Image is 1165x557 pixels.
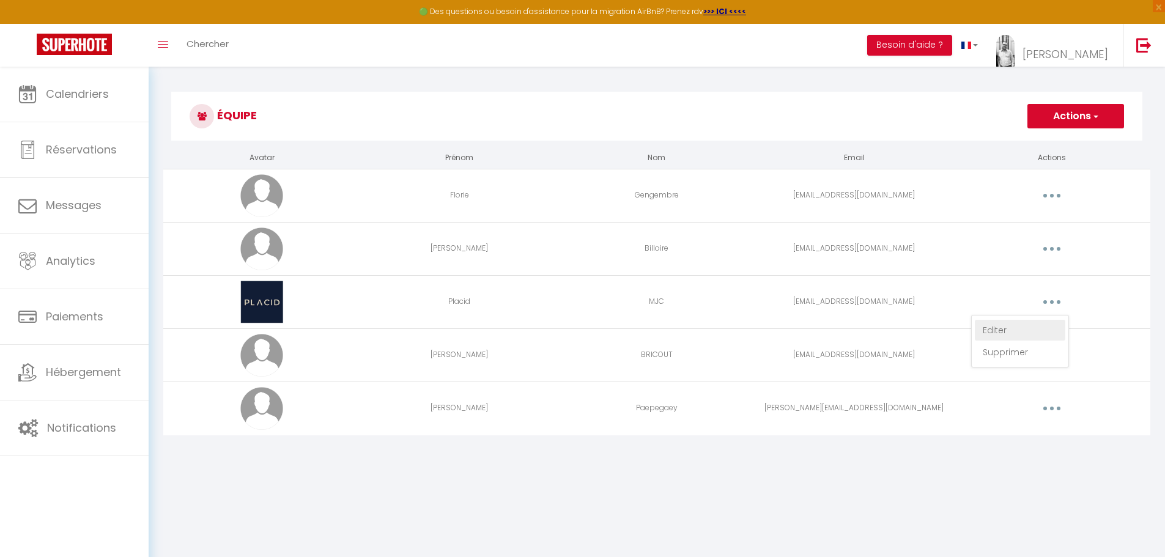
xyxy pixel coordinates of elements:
[558,147,756,169] th: Nom
[240,174,283,217] img: avatar.png
[558,222,756,275] td: Billoire
[987,24,1123,67] a: ... [PERSON_NAME]
[558,169,756,222] td: Gengembre
[1023,46,1108,62] span: [PERSON_NAME]
[361,275,558,328] td: Placid
[361,222,558,275] td: [PERSON_NAME]
[240,334,283,377] img: avatar.png
[46,142,117,157] span: Réservations
[361,147,558,169] th: Prénom
[240,281,284,323] img: 17252822258373.jpeg
[996,35,1015,75] img: ...
[163,147,361,169] th: Avatar
[46,197,102,213] span: Messages
[1027,104,1124,128] button: Actions
[867,35,952,56] button: Besoin d'aide ?
[975,320,1065,341] a: Editer
[558,328,756,382] td: BRICOUT
[37,34,112,55] img: Super Booking
[755,382,953,435] td: [PERSON_NAME][EMAIL_ADDRESS][DOMAIN_NAME]
[755,275,953,328] td: [EMAIL_ADDRESS][DOMAIN_NAME]
[953,147,1150,169] th: Actions
[703,6,746,17] a: >>> ICI <<<<
[361,328,558,382] td: [PERSON_NAME]
[755,147,953,169] th: Email
[558,275,756,328] td: MJC
[755,222,953,275] td: [EMAIL_ADDRESS][DOMAIN_NAME]
[46,253,95,268] span: Analytics
[558,382,756,435] td: Paepegaey
[240,387,283,430] img: avatar.png
[46,309,103,324] span: Paiements
[46,364,121,380] span: Hébergement
[187,37,229,50] span: Chercher
[46,86,109,101] span: Calendriers
[1136,37,1152,53] img: logout
[755,328,953,382] td: [EMAIL_ADDRESS][DOMAIN_NAME]
[171,92,1142,141] h3: Équipe
[361,382,558,435] td: [PERSON_NAME]
[975,342,1065,363] a: Supprimer
[177,24,238,67] a: Chercher
[47,420,116,435] span: Notifications
[361,169,558,222] td: Florie
[240,227,283,270] img: avatar.png
[755,169,953,222] td: [EMAIL_ADDRESS][DOMAIN_NAME]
